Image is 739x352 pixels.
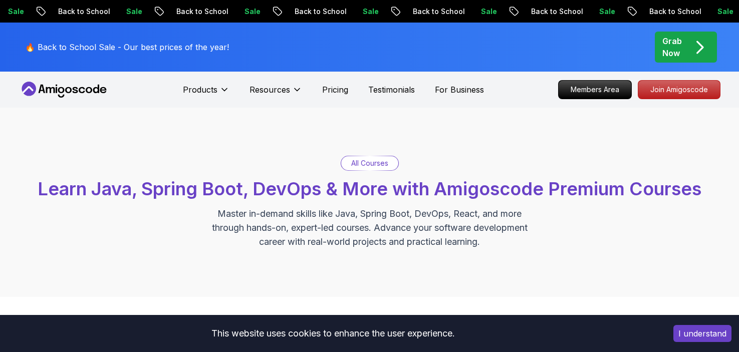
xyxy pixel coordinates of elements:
[638,7,706,17] p: Back to School
[673,325,731,342] button: Accept cookies
[47,7,115,17] p: Back to School
[638,80,720,99] a: Join Amigoscode
[250,84,290,96] p: Resources
[284,7,352,17] p: Back to School
[322,84,348,96] a: Pricing
[558,80,632,99] a: Members Area
[588,7,620,17] p: Sale
[638,81,720,99] p: Join Amigoscode
[662,35,682,59] p: Grab Now
[352,7,384,17] p: Sale
[183,84,217,96] p: Products
[559,81,631,99] p: Members Area
[8,322,658,344] div: This website uses cookies to enhance the user experience.
[201,207,538,249] p: Master in-demand skills like Java, Spring Boot, DevOps, React, and more through hands-on, expert-...
[115,7,147,17] p: Sale
[250,84,302,104] button: Resources
[183,84,229,104] button: Products
[706,7,738,17] p: Sale
[165,7,233,17] p: Back to School
[25,41,229,53] p: 🔥 Back to School Sale - Our best prices of the year!
[435,84,484,96] a: For Business
[402,7,470,17] p: Back to School
[368,84,415,96] a: Testimonials
[38,178,701,200] span: Learn Java, Spring Boot, DevOps & More with Amigoscode Premium Courses
[470,7,502,17] p: Sale
[351,158,388,168] p: All Courses
[520,7,588,17] p: Back to School
[233,7,266,17] p: Sale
